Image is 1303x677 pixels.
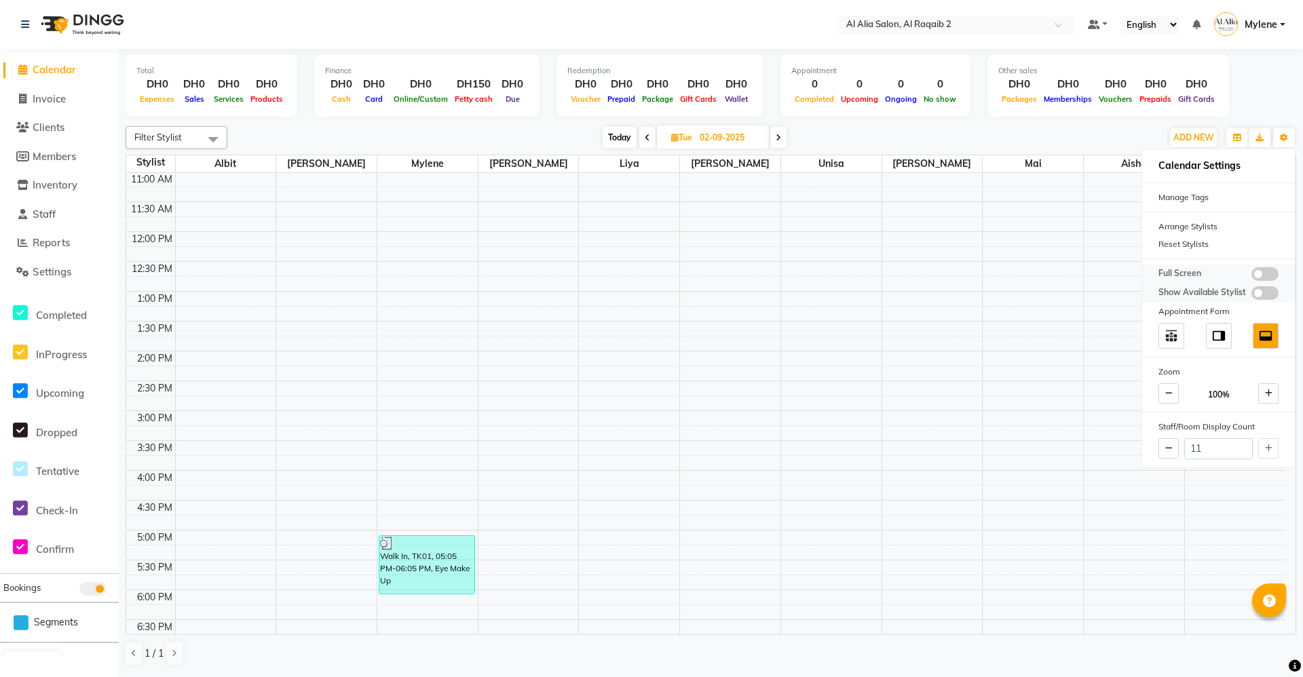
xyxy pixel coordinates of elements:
span: Expenses [136,94,178,104]
div: 6:30 PM [134,620,175,634]
div: DH0 [358,77,390,92]
img: dock_right.svg [1211,328,1226,343]
div: 1:00 PM [134,292,175,306]
div: DH0 [247,77,286,92]
span: Liya [579,155,679,172]
span: Prepaid [604,94,639,104]
span: Staff [33,208,56,220]
h6: Calendar Settings [1142,155,1295,177]
span: Completed [791,94,837,104]
span: Full Screen [1158,267,1201,281]
span: 100% [1208,389,1230,401]
span: Upcoming [837,94,882,104]
span: Settings [33,265,71,278]
span: Filter Stylist [134,132,182,142]
a: Calendar [3,62,115,78]
a: Members [3,149,115,165]
div: 0 [882,77,920,92]
div: Appointment Form [1142,303,1295,320]
span: Products [247,94,286,104]
div: Reset Stylists [1142,235,1295,253]
div: DH0 [1040,77,1095,92]
span: Sales [181,94,208,104]
span: Wallet [721,94,751,104]
span: Upcoming [36,387,84,400]
span: Clients [33,121,64,134]
span: Prepaids [1136,94,1175,104]
div: DH0 [390,77,451,92]
span: 1 / 1 [145,646,164,661]
span: Mai [983,155,1083,172]
span: No show [920,94,960,104]
div: 3:30 PM [134,441,175,455]
div: DH0 [604,77,639,92]
div: 0 [837,77,882,92]
div: DH0 [677,77,720,92]
span: Voucher [567,94,604,104]
span: Dropped [36,426,77,439]
span: Check-In [36,504,78,517]
div: 11:00 AM [128,172,175,187]
a: Staff [3,207,115,223]
img: Mylene [1214,12,1238,36]
span: Today [603,127,637,148]
div: DH0 [136,77,178,92]
button: ADD NEW [1170,128,1217,147]
div: 12:00 PM [129,232,175,246]
span: Online/Custom [390,94,451,104]
input: 2025-09-02 [696,128,763,148]
div: Appointment [791,65,960,77]
span: Package [639,94,677,104]
span: Tentative [36,465,79,478]
div: DH0 [1095,77,1136,92]
span: Cash [328,94,354,104]
span: Mylene [1245,18,1277,32]
span: [PERSON_NAME] [276,155,377,172]
div: Manage Tags [1142,189,1295,206]
a: Reports [3,235,115,251]
div: DH0 [998,77,1040,92]
div: Finance [325,65,529,77]
span: Mylene [377,155,478,172]
div: Other sales [998,65,1218,77]
span: Invoice [33,92,66,105]
div: 2:30 PM [134,381,175,395]
div: Staff/Room Display Count [1142,418,1295,436]
div: 12:30 PM [129,262,175,276]
span: Members [33,150,76,163]
div: 1:30 PM [134,322,175,336]
div: Zoom [1142,363,1295,381]
div: 5:00 PM [134,530,175,545]
div: DH0 [210,77,247,92]
a: Invoice [3,92,115,107]
span: Segments [34,615,78,630]
a: Settings [3,265,115,280]
span: Albit [176,155,276,172]
span: Petty cash [451,94,496,104]
div: 2:00 PM [134,351,175,366]
span: Tue [668,132,696,142]
span: Aisha [1084,155,1184,172]
span: Gift Cards [1175,94,1218,104]
a: Clients [3,120,115,136]
div: Walk In, TK01, 05:05 PM-06:05 PM, Eye Make Up [379,536,474,594]
span: Inventory [33,178,77,191]
div: Arrange Stylists [1142,218,1295,235]
button: Page Builder [5,651,60,670]
span: Calendar [33,63,76,76]
span: Memberships [1040,94,1095,104]
div: 0 [920,77,960,92]
span: [PERSON_NAME] [882,155,983,172]
div: DH0 [567,77,604,92]
a: Inventory [3,178,115,193]
div: DH0 [325,77,358,92]
div: 0 [791,77,837,92]
span: InProgress [36,348,87,361]
span: Gift Cards [677,94,720,104]
div: DH0 [639,77,677,92]
span: Vouchers [1095,94,1136,104]
span: Packages [998,94,1040,104]
div: 6:00 PM [134,590,175,604]
span: Show Available Stylist [1158,286,1246,300]
div: DH0 [1136,77,1175,92]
